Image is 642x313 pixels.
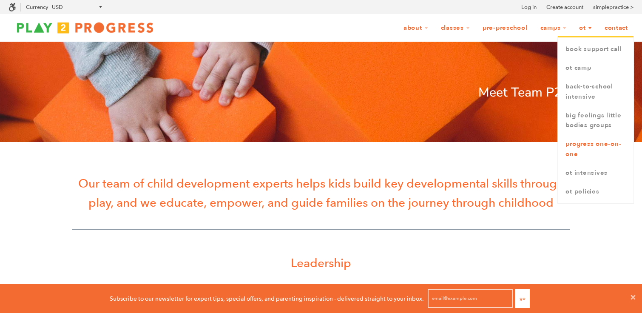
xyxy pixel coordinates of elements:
a: Pre-Preschool [477,20,533,36]
a: Big Feelings Little Bodies Groups [558,106,633,135]
img: Play2Progress logo [9,19,162,36]
a: Classes [435,20,475,36]
a: simplepractice > [593,3,633,11]
input: email@example.com [428,289,513,308]
a: Log in [521,3,537,11]
p: Subscribe to our newsletter for expert tips, special offers, and parenting inspiration - delivere... [110,294,424,303]
a: book support call [558,40,633,59]
a: Back-to-School Intensive [558,77,633,106]
a: Contact [599,20,633,36]
a: Progress One-on-One [558,135,633,164]
a: Create account [546,3,583,11]
p: Leadership [72,253,570,273]
a: OT [574,20,597,36]
a: About [398,20,434,36]
a: OT Intensives [558,164,633,182]
p: Our team of child development experts helps kids build key developmental skills through play, and... [72,174,570,212]
a: OT Camp [558,59,633,77]
a: Camps [535,20,572,36]
p: Meet Team P2P [72,83,570,103]
label: Currency [26,4,48,10]
a: OT Policies [558,182,633,201]
button: Go [515,289,530,308]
